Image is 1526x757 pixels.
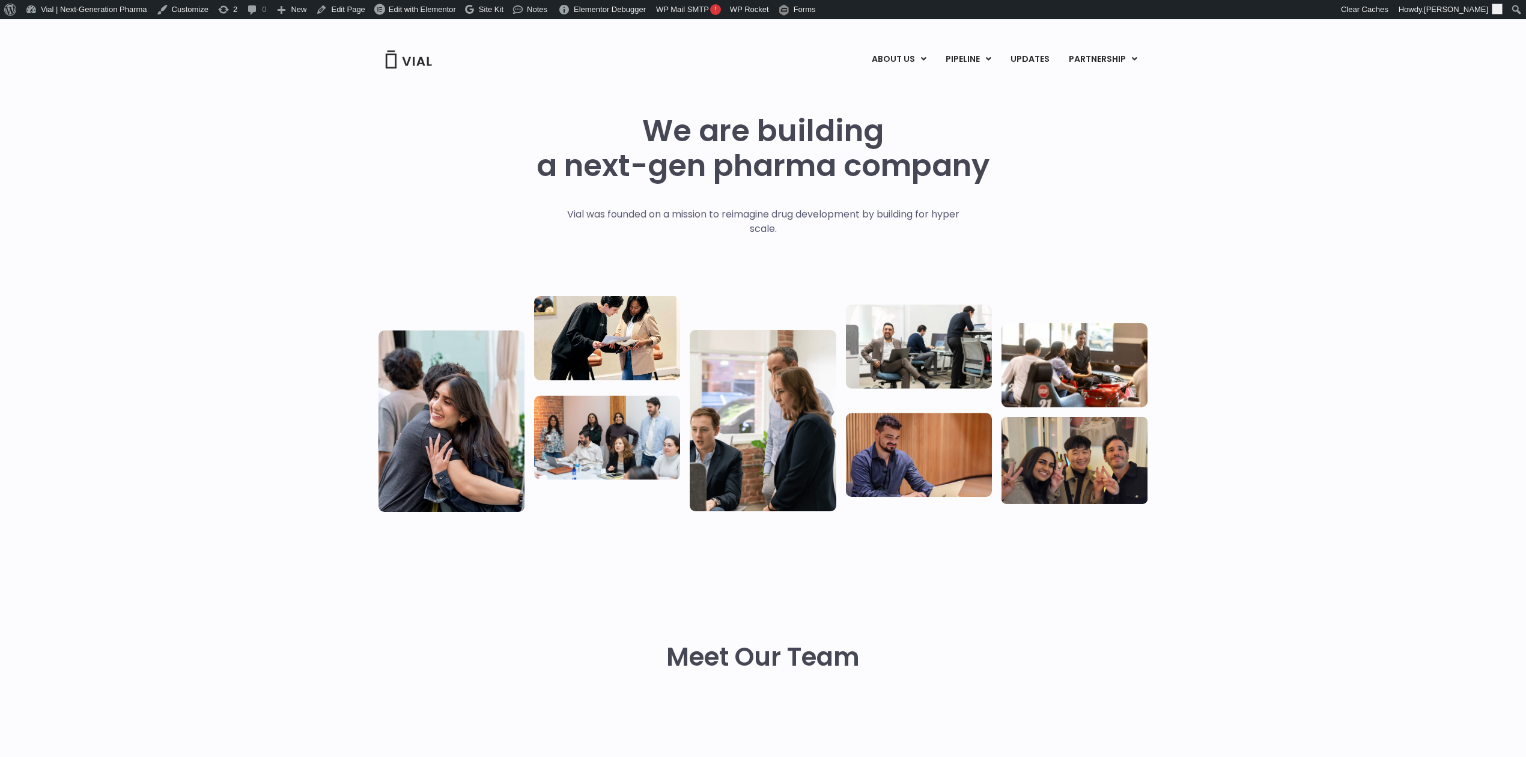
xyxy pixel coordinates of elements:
span: [PERSON_NAME] [1424,5,1488,14]
img: Group of 3 people smiling holding up the peace sign [1002,417,1148,504]
img: Vial Life [378,330,524,512]
a: PARTNERSHIPMenu Toggle [1059,49,1147,70]
span: Edit with Elementor [389,5,456,14]
img: Vial Logo [385,50,433,68]
img: Group of people playing whirlyball [1002,323,1148,407]
img: Three people working in an office [846,304,992,388]
img: Eight people standing and sitting in an office [534,395,680,479]
h2: Meet Our Team [666,643,860,672]
a: PIPELINEMenu Toggle [936,49,1000,70]
a: ABOUT USMenu Toggle [862,49,935,70]
span: ! [710,4,721,15]
a: UPDATES [1001,49,1059,70]
h1: We are building a next-gen pharma company [537,114,989,183]
img: Two people looking at a paper talking. [534,296,680,380]
p: Vial was founded on a mission to reimagine drug development by building for hyper scale. [555,207,972,236]
img: Man working at a computer [846,413,992,497]
img: Group of three people standing around a computer looking at the screen [690,330,836,511]
span: Site Kit [479,5,503,14]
